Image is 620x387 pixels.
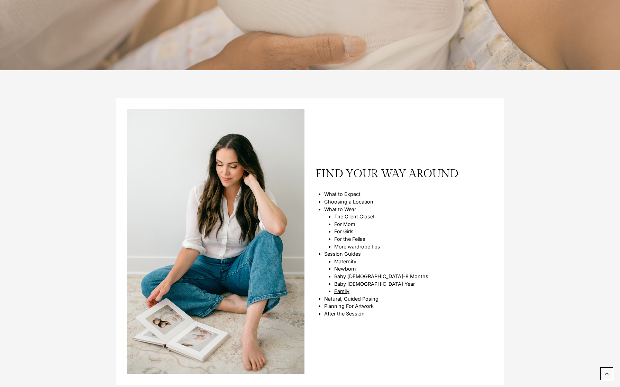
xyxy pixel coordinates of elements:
[324,206,356,212] a: What to Wear
[324,296,379,302] a: Natural, Guided Posing
[316,166,493,182] span: find your way around
[324,199,373,205] a: Choosing a Location
[324,191,361,197] a: What to Expect
[324,251,361,257] a: Session Guides
[334,273,428,279] a: Baby [DEMOGRAPHIC_DATA]-8 Months
[334,281,415,287] a: Baby [DEMOGRAPHIC_DATA] Year
[334,221,355,227] a: For Mom
[334,266,356,272] a: Newborn
[334,244,380,249] a: More wardrobe tips
[334,288,349,294] a: Family
[334,228,354,234] a: For Girls
[324,303,374,309] a: Planning For Artwork
[334,258,356,264] a: Maternity
[324,311,365,317] a: After the Session
[316,166,493,317] nav: Table of Contents
[334,236,365,242] a: For the Fellas
[334,214,375,219] a: The Client Closet
[600,367,613,380] a: Scroll to top
[127,109,304,374] img: Woman looking through an album on the floor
